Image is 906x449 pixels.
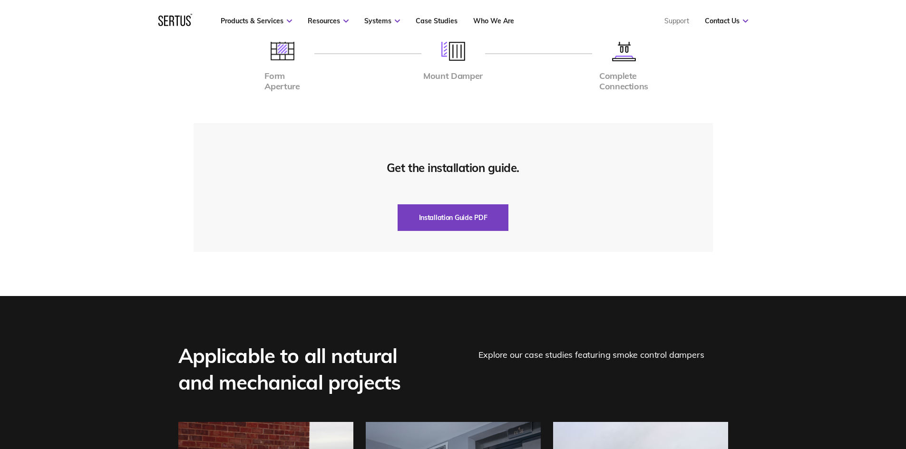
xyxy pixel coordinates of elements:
[264,71,300,92] div: Form Aperture
[423,71,483,82] div: Mount Damper
[664,17,689,25] a: Support
[308,17,349,25] a: Resources
[178,343,435,396] div: Applicable to all natural and mechanical projects
[599,71,648,92] div: Complete Connections
[858,403,906,449] iframe: Chat Widget
[364,17,400,25] a: Systems
[221,17,292,25] a: Products & Services
[398,204,509,231] button: Installation Guide PDF
[416,17,458,25] a: Case Studies
[387,161,519,175] div: Get the installation guide.
[478,343,728,396] div: Explore our case studies featuring smoke control dampers
[705,17,748,25] a: Contact Us
[473,17,514,25] a: Who We Are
